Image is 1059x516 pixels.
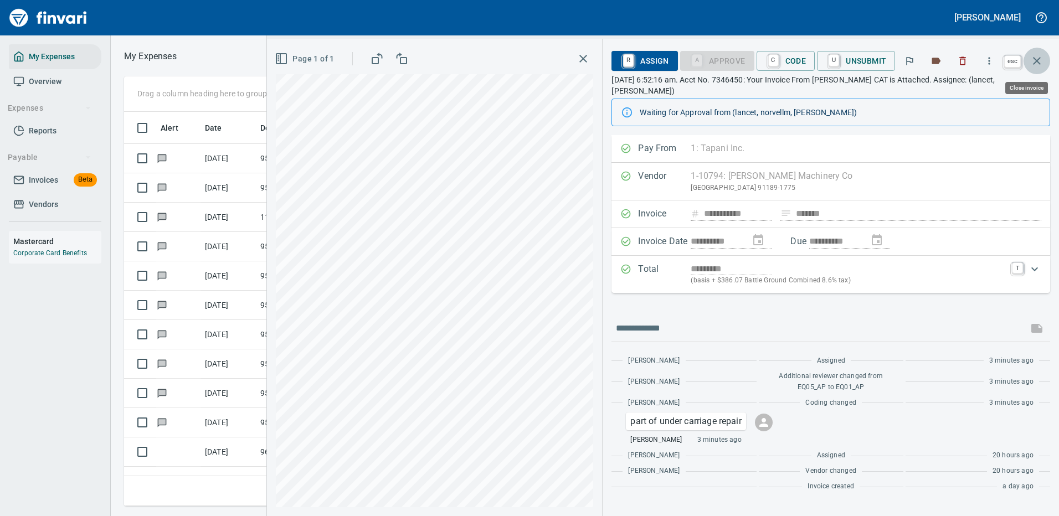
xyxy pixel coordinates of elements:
[697,435,742,446] span: 3 minutes ago
[137,88,300,99] p: Drag a column heading here to group the table
[611,74,1050,96] p: [DATE] 6:52:16 am. Acct No. 7346450: Your Invoice From [PERSON_NAME] CAT is Attached. Assignee: (...
[950,49,975,73] button: Discard
[256,232,356,261] td: 95982.1120134
[256,203,356,232] td: 1110094
[256,261,356,291] td: 95733.1325052
[201,144,256,173] td: [DATE]
[817,355,845,367] span: Assigned
[628,376,680,388] span: [PERSON_NAME]
[765,51,806,70] span: Code
[201,467,256,496] td: [DATE]
[156,184,168,191] span: Has messages
[277,52,334,66] span: Page 1 of 1
[256,291,356,320] td: 95733.1325052
[201,261,256,291] td: [DATE]
[954,12,1021,23] h5: [PERSON_NAME]
[9,118,101,143] a: Reports
[205,121,222,135] span: Date
[829,54,839,66] a: U
[897,49,922,73] button: Flag
[256,437,356,467] td: 96045.102011
[256,467,356,496] td: 95902.1145151
[9,168,101,193] a: InvoicesBeta
[989,398,1034,409] span: 3 minutes ago
[628,398,680,409] span: [PERSON_NAME]
[9,69,101,94] a: Overview
[256,408,356,437] td: 95532.1110094
[9,192,101,217] a: Vendors
[8,151,91,164] span: Payable
[29,50,75,64] span: My Expenses
[640,102,1041,122] div: Waiting for Approval from (lancet, norvellm, [PERSON_NAME])
[156,154,168,162] span: Has messages
[630,415,741,428] p: part of under carriage repair
[611,51,677,71] button: RAssign
[989,376,1034,388] span: 3 minutes ago
[8,101,91,115] span: Expenses
[256,173,356,203] td: 95645.1110094
[628,466,680,477] span: [PERSON_NAME]
[9,44,101,69] a: My Expenses
[1012,262,1023,274] a: T
[757,51,815,71] button: CCode
[29,173,58,187] span: Invoices
[201,232,256,261] td: [DATE]
[817,51,895,71] button: UUnsubmit
[124,50,177,63] p: My Expenses
[805,398,856,409] span: Coding changed
[7,4,90,31] img: Finvari
[13,249,87,257] a: Corporate Card Benefits
[256,379,356,408] td: 95931.1110142
[805,466,856,477] span: Vendor changed
[201,173,256,203] td: [DATE]
[989,355,1034,367] span: 3 minutes ago
[256,144,356,173] td: 95620.1145176
[201,349,256,379] td: [DATE]
[161,121,193,135] span: Alert
[808,481,854,492] span: Invoice created
[201,379,256,408] td: [DATE]
[156,389,168,396] span: Has messages
[156,242,168,250] span: Has messages
[3,147,96,168] button: Payable
[273,49,338,69] button: Page 1 of 1
[161,121,178,135] span: Alert
[156,419,168,426] span: Has messages
[691,275,1005,286] p: (basis + $386.07 Battle Ground Combined 8.6% tax)
[205,121,237,135] span: Date
[156,301,168,308] span: Has messages
[201,320,256,349] td: [DATE]
[13,235,101,247] h6: Mastercard
[993,450,1034,461] span: 20 hours ago
[1004,55,1021,68] a: esc
[201,408,256,437] td: [DATE]
[29,198,58,211] span: Vendors
[611,256,1050,293] div: Expand
[626,412,746,430] div: Click for options
[29,75,61,89] span: Overview
[156,360,168,367] span: Has messages
[924,49,948,73] button: Labels
[817,450,845,461] span: Assigned
[256,320,356,349] td: 95566.1180166
[993,466,1034,477] span: 20 hours ago
[630,435,682,446] span: [PERSON_NAME]
[260,121,302,135] span: Description
[29,124,56,138] span: Reports
[256,349,356,379] td: 95979.1120134
[201,437,256,467] td: [DATE]
[826,51,886,70] span: Unsubmit
[977,49,1001,73] button: More
[680,55,754,65] div: Coding Required
[1003,481,1034,492] span: a day ago
[201,291,256,320] td: [DATE]
[620,51,669,70] span: Assign
[201,203,256,232] td: [DATE]
[3,98,96,118] button: Expenses
[156,213,168,220] span: Has messages
[623,54,634,66] a: R
[260,121,316,135] span: Description
[1024,315,1050,342] span: This records your message into the invoice and notifies anyone mentioned
[952,9,1024,26] button: [PERSON_NAME]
